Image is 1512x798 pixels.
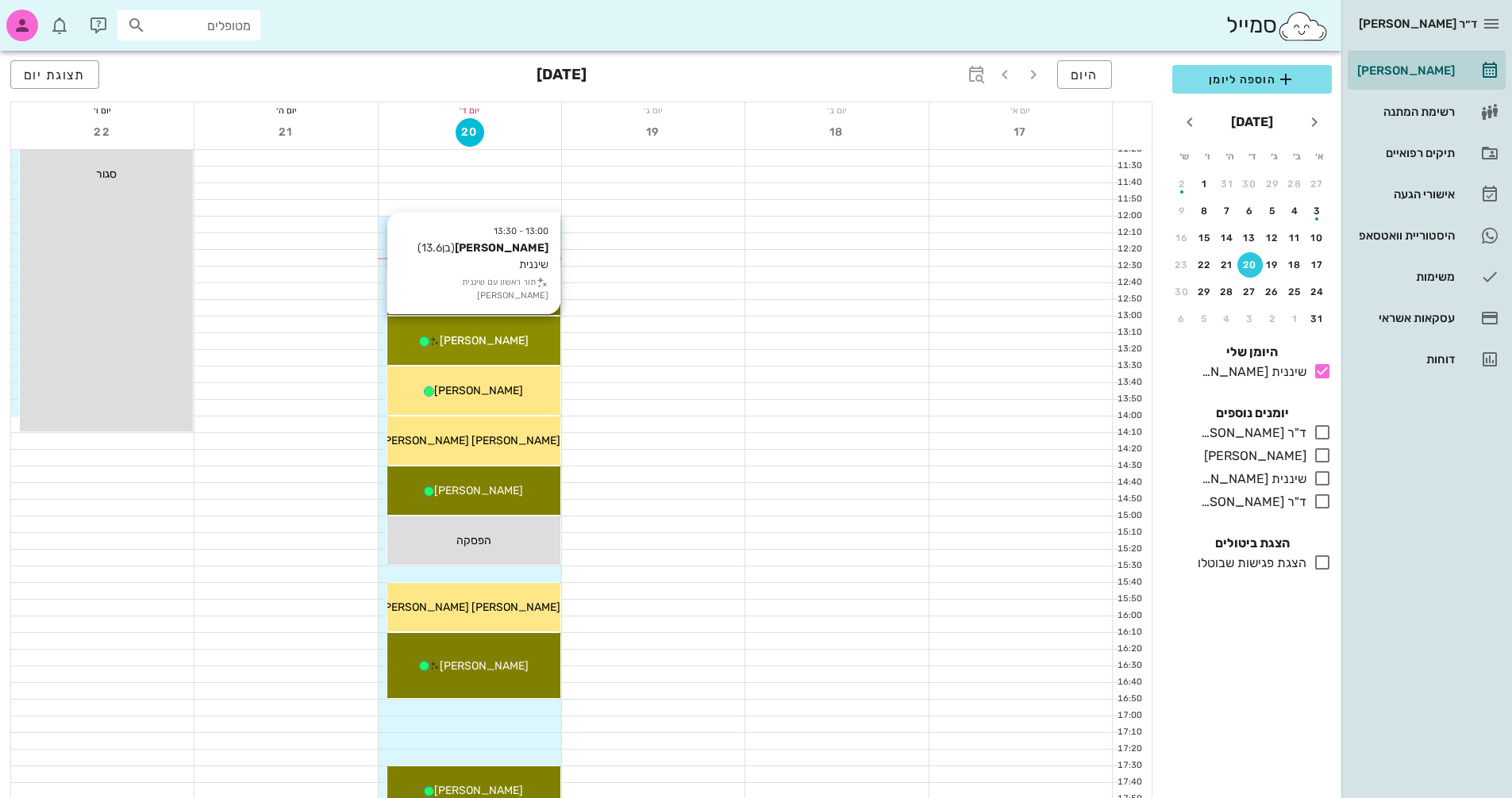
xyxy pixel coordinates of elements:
div: 12:40 [1113,276,1145,290]
div: 18 [1283,259,1308,270]
div: אישורי הגעה [1354,188,1455,201]
div: שיננית [PERSON_NAME] [1195,470,1306,489]
button: 25 [1283,279,1308,305]
div: 26 [1260,286,1285,297]
button: 15 [1192,225,1218,251]
div: ד"ר [PERSON_NAME] [1195,493,1306,512]
div: 13:20 [1113,343,1145,356]
button: 19 [639,118,668,147]
div: היסטוריית וואטסאפ [1354,229,1455,242]
button: 17 [1305,252,1330,278]
button: חודש הבא [1175,108,1204,136]
div: 15 [1192,232,1218,244]
a: דוחות [1348,340,1506,378]
div: שיננית [PERSON_NAME] [1195,363,1306,382]
div: 16 [1169,232,1195,244]
div: 17:10 [1113,726,1145,739]
button: 13 [1237,225,1263,251]
div: 12 [1260,232,1285,244]
button: 9 [1169,198,1195,224]
button: 28 [1283,171,1308,197]
div: [PERSON_NAME] [1198,447,1306,466]
div: 14:10 [1113,426,1145,439]
button: 5 [1192,306,1218,332]
div: 11:50 [1113,193,1145,206]
span: הוספה ליומן [1185,70,1319,89]
span: [PERSON_NAME] [PERSON_NAME] [380,434,560,447]
button: 4 [1214,306,1240,332]
button: 11 [1283,225,1308,251]
span: סגור [96,167,117,181]
button: 23 [1169,252,1195,278]
button: 6 [1169,306,1195,332]
div: משימות [1354,270,1455,283]
div: 15:40 [1113,576,1145,589]
div: 6 [1237,205,1263,217]
span: 20 [456,125,483,139]
div: 15:30 [1113,559,1145,573]
span: [PERSON_NAME] [434,384,523,397]
h4: הצגת ביטולים [1172,534,1332,553]
th: ש׳ [1174,143,1195,170]
button: 18 [823,118,852,147]
a: משימות [1348,258,1506,296]
button: 1 [1192,171,1218,197]
button: 22 [88,118,117,147]
div: דוחות [1354,353,1455,366]
div: 31 [1214,178,1240,190]
div: 7 [1214,205,1240,217]
div: 3 [1305,205,1330,217]
div: 14:30 [1113,459,1145,473]
div: 28 [1283,178,1308,190]
button: 2 [1260,306,1285,332]
div: 11 [1283,232,1308,244]
button: 8 [1192,198,1218,224]
div: יום ו׳ [11,102,194,118]
span: [PERSON_NAME] [434,484,523,497]
div: 17:00 [1113,709,1145,723]
div: 11:30 [1113,159,1145,173]
div: 15:50 [1113,593,1145,606]
div: 12:00 [1113,209,1145,223]
div: 15:00 [1113,509,1145,523]
div: 15:10 [1113,526,1145,539]
div: 27 [1237,286,1263,297]
div: רשימת המתנה [1354,106,1455,118]
a: רשימת המתנה [1348,93,1506,131]
span: היום [1071,67,1098,82]
div: 16:40 [1113,676,1145,689]
th: ג׳ [1264,143,1285,170]
div: 13:40 [1113,376,1145,389]
div: 2 [1169,178,1195,190]
div: 23 [1169,259,1195,270]
div: 13:50 [1113,393,1145,406]
a: [PERSON_NAME] [1348,52,1506,90]
div: [PERSON_NAME] [1354,64,1455,77]
button: 21 [1214,252,1240,278]
div: 19 [1260,259,1285,270]
div: 12:20 [1113,243,1145,256]
button: 26 [1260,279,1285,305]
div: 31 [1305,313,1330,324]
button: 31 [1214,171,1240,197]
button: 14 [1214,225,1240,251]
div: 25 [1283,286,1308,297]
div: 28 [1214,286,1240,297]
div: 13:30 [1113,359,1145,373]
div: 13:00 [1113,309,1145,323]
div: 15:20 [1113,543,1145,556]
button: חודש שעבר [1300,108,1329,136]
button: 28 [1214,279,1240,305]
div: 14 [1214,232,1240,244]
button: 3 [1237,306,1263,332]
div: 17:30 [1113,759,1145,773]
button: 10 [1305,225,1330,251]
a: אישורי הגעה [1348,175,1506,213]
div: 9 [1169,205,1195,217]
div: 16:00 [1113,609,1145,623]
div: יום ה׳ [194,102,377,118]
div: יום א׳ [929,102,1112,118]
div: 22 [1192,259,1218,270]
span: ד״ר [PERSON_NAME] [1359,17,1477,31]
div: יום ד׳ [379,102,561,118]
